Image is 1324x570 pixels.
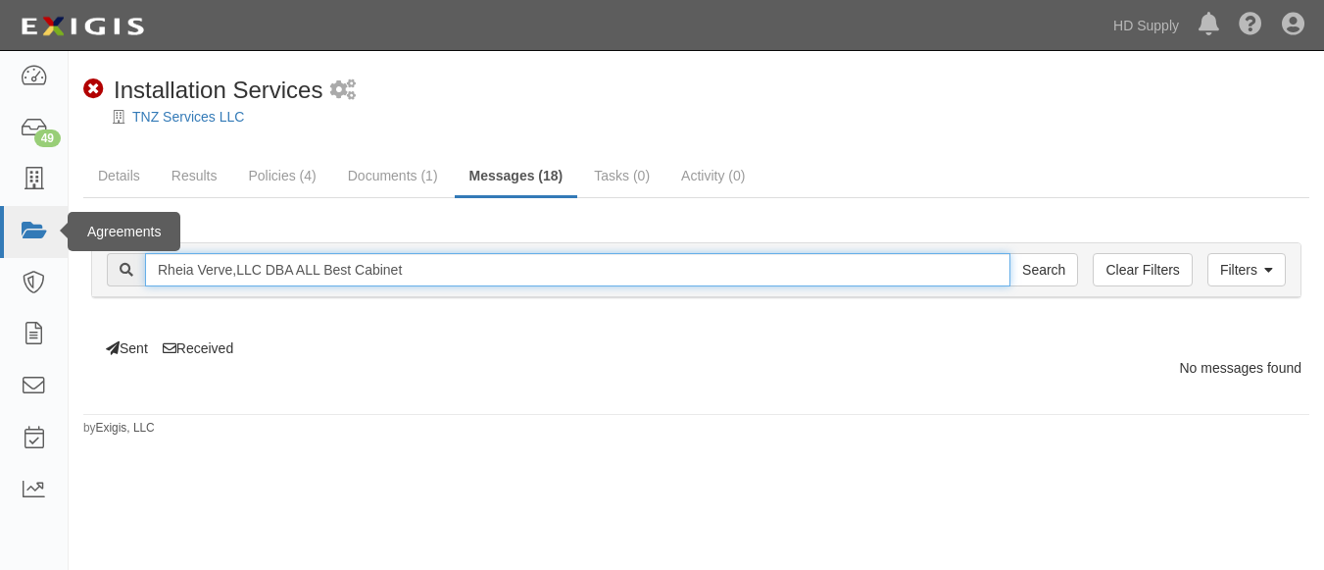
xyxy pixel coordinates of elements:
input: Search [1009,253,1078,286]
div: Sent Received [76,318,1316,358]
a: Details [83,156,155,195]
a: Messages (18) [455,156,578,198]
span: Installation Services [114,77,322,103]
img: logo-5460c22ac91f19d4615b14bd174203de0afe785f0fc80cf4dbbc73dc1793850b.png [15,9,150,44]
i: 1 scheduled workflow [330,80,356,101]
div: No messages found [76,358,1316,378]
div: 49 [34,130,61,147]
a: Policies (4) [233,156,330,195]
a: HD Supply [1103,6,1189,45]
div: Agreements [68,212,180,251]
a: Tasks (0) [579,156,664,195]
small: by [83,420,155,437]
div: Installation Services [83,74,322,107]
a: Results [157,156,232,195]
a: Documents (1) [333,156,453,195]
a: Activity (0) [666,156,760,195]
i: Help Center - Complianz [1239,14,1262,37]
a: TNZ Services LLC [132,109,244,125]
a: Clear Filters [1093,253,1192,286]
input: Search [145,253,1010,286]
a: Exigis, LLC [96,421,155,435]
i: Non-Compliant [83,79,104,100]
a: Filters [1207,253,1286,286]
